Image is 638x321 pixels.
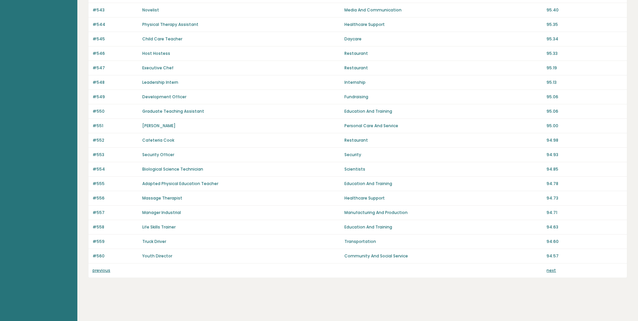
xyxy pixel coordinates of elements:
[142,152,174,157] a: Security Officer
[547,210,623,216] p: 94.71
[142,195,182,201] a: Massage Therapist
[142,36,182,42] a: Child Care Teacher
[142,7,159,13] a: Novelist
[344,7,542,13] p: Media And Communication
[142,210,181,215] a: Manager Industrial
[344,36,542,42] p: Daycare
[142,22,198,27] a: Physical Therapy Assistant
[547,224,623,230] p: 94.63
[92,181,138,187] p: #555
[92,108,138,114] p: #550
[547,239,623,245] p: 94.60
[92,267,110,273] a: previous
[92,166,138,172] p: #554
[142,137,174,143] a: Cafeteria Cook
[547,137,623,143] p: 94.98
[344,152,542,158] p: Security
[344,253,542,259] p: Community And Social Service
[92,152,138,158] p: #553
[142,253,172,259] a: Youth Director
[547,36,623,42] p: 95.34
[547,108,623,114] p: 95.06
[142,65,174,71] a: Executive Chef
[547,50,623,57] p: 95.33
[547,152,623,158] p: 94.93
[344,210,542,216] p: Manufacturing And Production
[92,50,138,57] p: #546
[142,166,203,172] a: Biological Science Technician
[142,79,178,85] a: Leadership Intern
[547,123,623,129] p: 95.00
[142,123,176,129] a: [PERSON_NAME]
[547,253,623,259] p: 94.57
[92,137,138,143] p: #552
[547,94,623,100] p: 95.06
[92,123,138,129] p: #551
[344,166,542,172] p: Scientists
[92,65,138,71] p: #547
[547,22,623,28] p: 95.35
[142,50,170,56] a: Host Hostess
[344,108,542,114] p: Education And Training
[344,94,542,100] p: Fundraising
[92,22,138,28] p: #544
[344,50,542,57] p: Restaurant
[344,137,542,143] p: Restaurant
[92,94,138,100] p: #549
[142,108,204,114] a: Graduate Teaching Assistant
[344,123,542,129] p: Personal Care And Service
[547,181,623,187] p: 94.78
[92,79,138,85] p: #548
[92,239,138,245] p: #559
[344,22,542,28] p: Healthcare Support
[547,267,556,273] a: next
[344,224,542,230] p: Education And Training
[547,65,623,71] p: 95.19
[142,94,186,100] a: Development Officer
[547,79,623,85] p: 95.13
[142,224,176,230] a: Life Skills Trainer
[92,253,138,259] p: #560
[344,239,542,245] p: Transportation
[92,7,138,13] p: #543
[344,181,542,187] p: Education And Training
[547,195,623,201] p: 94.73
[344,195,542,201] p: Healthcare Support
[344,79,542,85] p: Internship
[547,7,623,13] p: 95.40
[344,65,542,71] p: Restaurant
[92,210,138,216] p: #557
[142,181,218,186] a: Adapted Physical Education Teacher
[92,195,138,201] p: #556
[142,239,166,244] a: Truck Driver
[92,36,138,42] p: #545
[92,224,138,230] p: #558
[547,166,623,172] p: 94.85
